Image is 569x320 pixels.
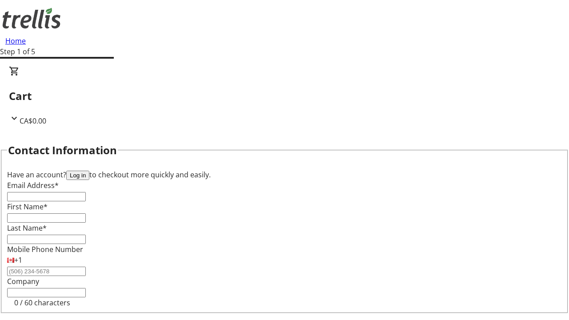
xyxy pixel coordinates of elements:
h2: Contact Information [8,142,117,158]
span: CA$0.00 [20,116,46,126]
label: Mobile Phone Number [7,244,83,254]
button: Log in [66,171,89,180]
div: Have an account? to checkout more quickly and easily. [7,169,562,180]
input: (506) 234-5678 [7,267,86,276]
div: CartCA$0.00 [9,66,560,126]
tr-character-limit: 0 / 60 characters [14,298,70,308]
label: Email Address* [7,180,59,190]
h2: Cart [9,88,560,104]
label: Company [7,276,39,286]
label: First Name* [7,202,48,212]
label: Last Name* [7,223,47,233]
